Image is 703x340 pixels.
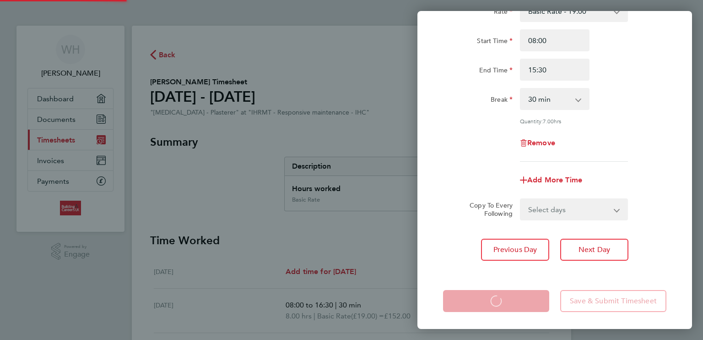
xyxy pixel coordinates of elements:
[520,29,589,51] input: E.g. 08:00
[462,201,513,218] label: Copy To Every Following
[579,245,610,254] span: Next Day
[527,175,582,184] span: Add More Time
[543,117,554,125] span: 7.00
[520,176,582,184] button: Add More Time
[493,245,537,254] span: Previous Day
[560,239,628,261] button: Next Day
[479,66,513,77] label: End Time
[477,37,513,48] label: Start Time
[491,95,513,106] label: Break
[494,7,513,18] label: Rate
[527,138,555,147] span: Remove
[481,239,549,261] button: Previous Day
[520,117,628,125] div: Quantity: hrs
[520,139,555,147] button: Remove
[520,59,589,81] input: E.g. 18:00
